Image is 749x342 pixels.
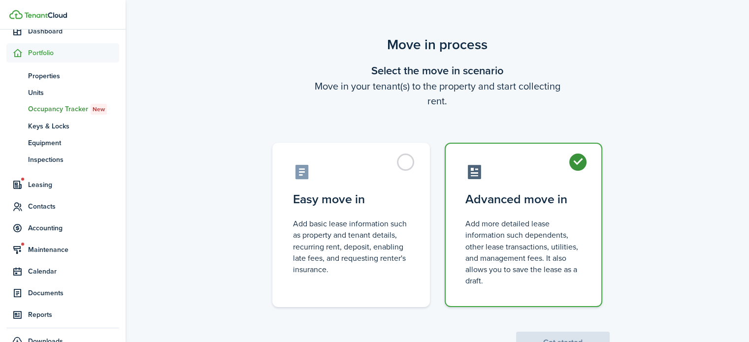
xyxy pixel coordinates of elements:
span: Keys & Locks [28,121,119,131]
wizard-step-header-title: Select the move in scenario [265,62,610,79]
a: Reports [6,305,119,324]
span: Inspections [28,155,119,165]
span: Reports [28,310,119,320]
wizard-step-header-description: Move in your tenant(s) to the property and start collecting rent. [265,79,610,108]
a: Keys & Locks [6,118,119,134]
span: Accounting [28,223,119,233]
span: Properties [28,71,119,81]
img: TenantCloud [24,12,67,18]
span: Units [28,88,119,98]
scenario-title: Move in process [265,34,610,55]
span: Maintenance [28,245,119,255]
span: Calendar [28,266,119,277]
span: Portfolio [28,48,119,58]
span: Occupancy Tracker [28,104,119,115]
a: Equipment [6,134,119,151]
span: Leasing [28,180,119,190]
a: Units [6,84,119,101]
control-radio-card-description: Add more detailed lease information such dependents, other lease transactions, utilities, and man... [465,218,582,286]
span: Dashboard [28,26,119,36]
a: Properties [6,67,119,84]
img: TenantCloud [9,10,23,19]
a: Dashboard [6,22,119,41]
control-radio-card-title: Advanced move in [465,190,582,208]
span: New [93,105,105,114]
span: Documents [28,288,119,298]
span: Equipment [28,138,119,148]
span: Contacts [28,201,119,212]
control-radio-card-description: Add basic lease information such as property and tenant details, recurring rent, deposit, enablin... [293,218,409,275]
a: Occupancy TrackerNew [6,101,119,118]
a: Inspections [6,151,119,168]
control-radio-card-title: Easy move in [293,190,409,208]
